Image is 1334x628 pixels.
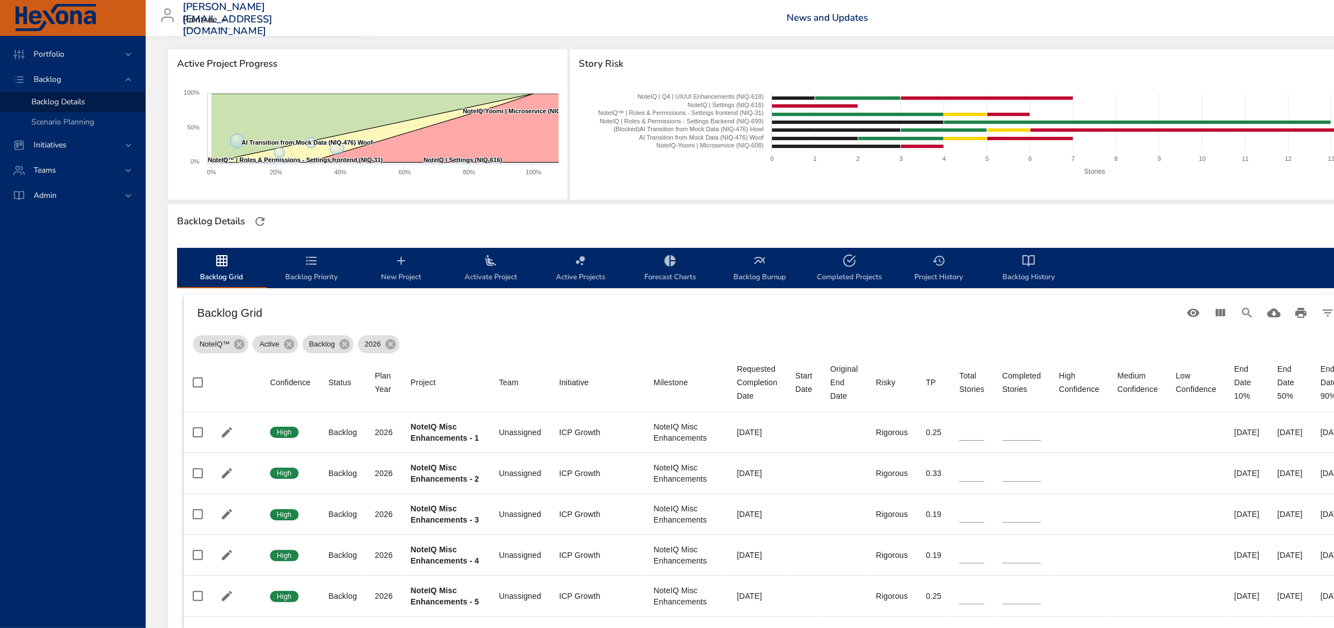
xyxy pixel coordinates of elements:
[926,376,936,389] div: Sort
[559,590,636,602] div: ICP Growth
[737,362,777,403] span: Requested Completion Date
[1207,299,1234,326] button: View Columns
[559,376,589,389] div: Initiative
[876,376,895,389] div: Risky
[499,376,519,389] div: Sort
[876,549,908,561] div: Rigorous
[197,304,1180,322] h6: Backlog Grid
[187,124,199,131] text: 50%
[639,134,764,141] text: AI Transition from Mock Data (NIQ-476) Woof
[184,254,260,284] span: Backlog Grid
[1234,299,1261,326] button: Search
[1277,590,1303,602] div: [DATE]
[499,509,541,520] div: Unassigned
[328,590,357,602] div: Backlog
[411,376,436,389] div: Sort
[31,117,94,127] span: Scenario Planning
[1234,362,1259,403] div: End Date 10%
[1234,468,1259,479] div: [DATE]
[190,158,199,165] text: 0%
[687,101,764,108] text: NoteIQ | Settings (NIQ-616)
[770,155,774,162] text: 0
[876,427,908,438] div: Rigorous
[959,369,984,396] div: Total Stories
[654,503,719,525] div: NoteIQ Misc Enhancements
[328,468,357,479] div: Backlog
[375,590,393,602] div: 2026
[613,126,764,132] text: (Blocked)AI Transition from Mock Data (NIQ-476) Howl
[598,109,764,116] text: NoteIQ™ | Roles & Permissions - Settings frontend (NIQ-31)
[526,169,541,176] text: 100%
[1028,155,1031,162] text: 6
[375,369,393,396] div: Sort
[559,376,589,389] div: Sort
[926,509,942,520] div: 0.19
[270,376,310,389] div: Confidence
[411,504,479,524] b: NoteIQ Misc Enhancements - 3
[1117,369,1158,396] span: Medium Confidence
[632,254,708,284] span: Forecast Charts
[411,376,481,389] span: Project
[559,376,636,389] span: Initiative
[193,339,236,350] span: NoteIQ™
[1277,427,1303,438] div: [DATE]
[328,376,351,389] div: Sort
[1287,299,1314,326] button: Print
[926,590,942,602] div: 0.25
[270,592,299,602] span: High
[270,468,299,478] span: High
[637,93,763,100] text: NoteIQ | Q4 | UX/UI Enhancements (NIQ-618)
[25,74,70,85] span: Backlog
[273,254,350,284] span: Backlog Priority
[876,468,908,479] div: Rigorous
[1176,369,1216,396] div: Low Confidence
[219,506,235,523] button: Edit Project Details
[174,213,248,230] div: Backlog Details
[811,254,887,284] span: Completed Projects
[876,590,908,602] div: Rigorous
[856,155,859,162] text: 2
[1071,155,1075,162] text: 7
[1117,369,1158,396] div: Sort
[411,463,479,483] b: NoteIQ Misc Enhancements - 2
[542,254,619,284] span: Active Projects
[559,427,636,438] div: ICP Growth
[358,339,388,350] span: 2026
[499,468,541,479] div: Unassigned
[499,376,519,389] div: Team
[1277,468,1303,479] div: [DATE]
[499,590,541,602] div: Unassigned
[656,142,763,149] text: NoteIQ-Yoomi | Microservice (NIQ-608)
[1261,299,1287,326] button: Download CSV
[737,362,777,403] div: Sort
[876,376,908,389] span: Risky
[183,1,273,38] h3: [PERSON_NAME][EMAIL_ADDRESS][DOMAIN_NAME]
[1234,549,1259,561] div: [DATE]
[986,155,989,162] text: 5
[1002,369,1041,396] div: Completed Stories
[1277,549,1303,561] div: [DATE]
[959,369,984,396] div: Sort
[926,376,942,389] span: TP
[219,588,235,604] button: Edit Project Details
[1199,155,1206,162] text: 10
[411,586,479,606] b: NoteIQ Misc Enhancements - 5
[328,376,357,389] span: Status
[499,427,541,438] div: Unassigned
[1059,369,1099,396] div: High Confidence
[654,462,719,484] div: NoteIQ Misc Enhancements
[13,4,97,32] img: Hexona
[1059,369,1099,396] div: Sort
[25,165,65,176] span: Teams
[796,369,812,396] span: Start Date
[1242,155,1248,162] text: 11
[328,427,357,438] div: Backlog
[654,585,719,607] div: NoteIQ Misc Enhancements
[270,376,310,389] div: Sort
[926,468,942,479] div: 0.33
[1277,362,1303,403] div: End Date 50%
[901,254,977,284] span: Project History
[253,335,298,353] div: Active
